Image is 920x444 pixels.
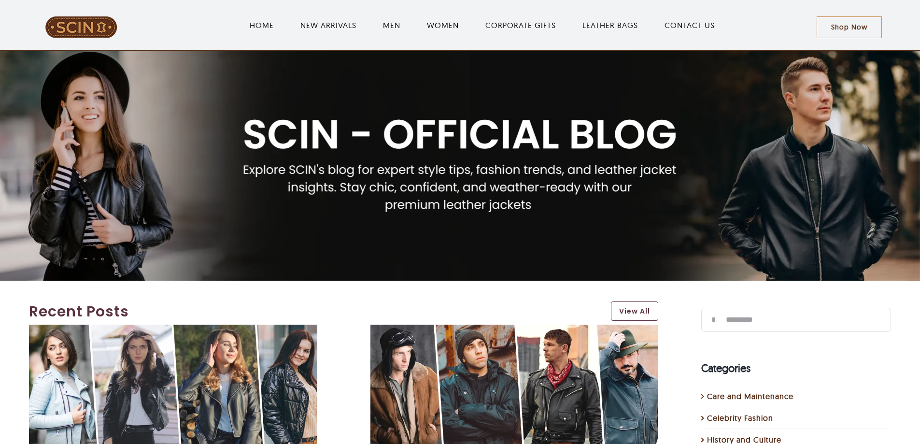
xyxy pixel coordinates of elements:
[582,19,638,31] a: LEATHER BAGS
[701,360,891,376] h4: Categories
[707,412,886,424] a: Celebrity Fashion
[701,308,725,332] input: Search
[29,326,317,335] a: Female Leather Jacket Outfit Ideas – Fashion Tips for Women
[250,19,274,31] a: HOME
[485,19,556,31] a: CORPORATE GIFTS
[427,19,459,31] a: WOMEN
[148,10,817,41] nav: Main Menu
[300,19,356,31] a: NEW ARRIVALS
[665,19,715,31] a: CONTACT US
[370,326,659,335] a: History of the Bomber Jacket
[817,16,882,38] a: Shop Now
[29,301,601,322] a: Recent Posts
[701,308,891,332] input: Search...
[45,16,117,38] img: LeatherSCIN
[831,23,867,31] span: Shop Now
[611,301,658,321] a: View All
[383,19,400,31] a: MEN
[45,15,117,25] a: LeatherSCIN
[707,390,886,402] a: Care and Maintenance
